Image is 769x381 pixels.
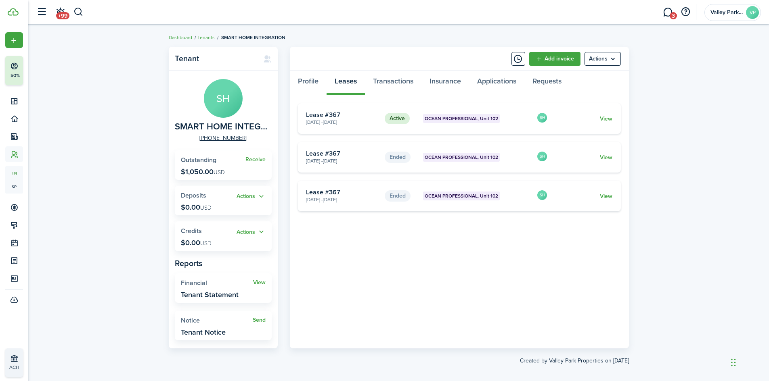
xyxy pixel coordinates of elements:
div: Drag [731,350,736,375]
a: Applications [469,71,524,95]
widget-stats-description: Tenant Statement [181,291,239,299]
status: Ended [385,190,411,202]
img: TenantCloud [8,8,19,16]
created-at: Created by Valley Park Properties on [DATE] [169,348,629,365]
span: OCEAN PROFESSIONAL, Unit 102 [425,192,498,200]
a: Dashboard [169,34,192,41]
a: Requests [524,71,570,95]
button: Timeline [511,52,525,66]
span: USD [200,204,212,212]
a: tn [5,166,23,180]
button: Actions [237,227,266,237]
a: Messaging [660,2,675,23]
p: 50% [10,72,20,79]
p: $0.00 [181,203,212,211]
a: Tenants [197,34,215,41]
widget-stats-title: Notice [181,317,253,324]
panel-main-subtitle: Reports [175,257,272,269]
span: Deposits [181,191,206,200]
card-description: [DATE] - [DATE] [306,119,379,126]
iframe: Chat Widget [635,294,769,381]
span: Valley Park Properties [710,10,743,15]
span: SMART HOME INTEGRATION [221,34,285,41]
card-description: [DATE] - [DATE] [306,157,379,164]
a: Insurance [421,71,469,95]
span: USD [214,168,225,177]
span: Credits [181,226,202,235]
a: Send [253,317,266,323]
span: OCEAN PROFESSIONAL, Unit 102 [425,154,498,161]
span: Outstanding [181,155,216,164]
status: Ended [385,152,411,163]
p: $0.00 [181,239,212,247]
p: $1,050.00 [181,168,225,176]
a: ACH [5,348,23,377]
widget-stats-title: Financial [181,279,253,287]
avatar-text: SH [204,79,243,118]
a: View [600,115,612,123]
button: Open menu [5,32,23,48]
a: Receive [245,156,266,163]
button: Open menu [237,227,266,237]
p: ACH [9,364,57,371]
status: Active [385,113,410,124]
a: sp [5,180,23,194]
panel-main-title: Tenant [175,54,255,63]
a: [PHONE_NUMBER] [199,134,247,142]
span: USD [200,239,212,248]
span: SMART HOME INTEGRATION [175,122,268,132]
a: View [253,279,266,286]
button: Open sidebar [34,4,49,20]
card-title: Lease #367 [306,189,379,196]
widget-stats-description: Tenant Notice [181,328,226,336]
button: Open menu [237,192,266,201]
card-description: [DATE] - [DATE] [306,196,379,203]
avatar-text: VP [746,6,759,19]
span: +99 [56,12,69,19]
button: Open menu [585,52,621,66]
span: 3 [670,12,677,19]
button: Actions [237,192,266,201]
a: View [600,192,612,200]
menu-btn: Actions [585,52,621,66]
card-title: Lease #367 [306,111,379,119]
button: Open resource center [679,5,692,19]
span: OCEAN PROFESSIONAL, Unit 102 [425,115,498,122]
a: Transactions [365,71,421,95]
button: 50% [5,56,72,85]
button: Search [73,5,84,19]
card-title: Lease #367 [306,150,379,157]
a: Notifications [52,2,68,23]
a: View [600,153,612,162]
a: Profile [290,71,327,95]
a: Add invoice [529,52,580,66]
